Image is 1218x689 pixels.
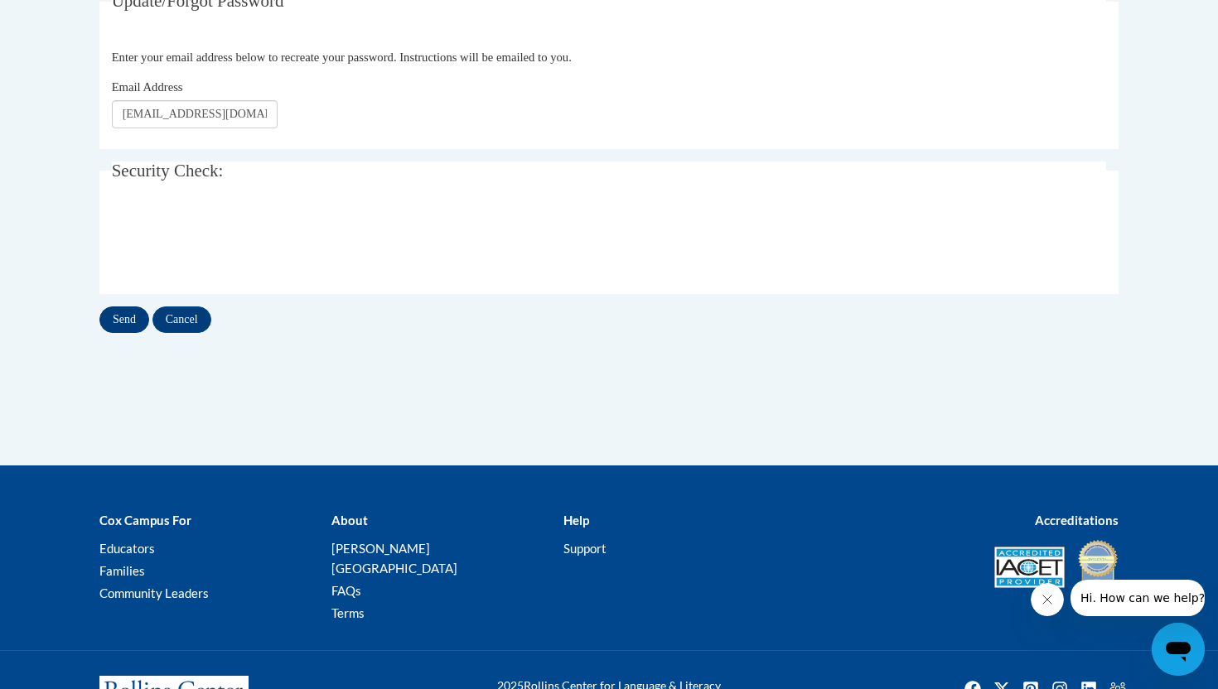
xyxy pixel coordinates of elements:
[563,513,589,528] b: Help
[1152,623,1205,676] iframe: Button to launch messaging window
[99,563,145,578] a: Families
[99,306,149,333] input: Send
[112,161,224,181] span: Security Check:
[1035,513,1119,528] b: Accreditations
[1031,583,1064,616] iframe: Close message
[152,306,211,333] input: Cancel
[331,605,365,620] a: Terms
[331,513,368,528] b: About
[994,547,1065,588] img: Accredited IACET® Provider
[112,100,278,128] input: Email
[112,80,183,94] span: Email Address
[1077,538,1119,596] img: IDA® Accredited
[99,541,155,556] a: Educators
[99,513,191,528] b: Cox Campus For
[331,541,457,576] a: [PERSON_NAME][GEOGRAPHIC_DATA]
[112,51,572,64] span: Enter your email address below to recreate your password. Instructions will be emailed to you.
[331,583,361,598] a: FAQs
[563,541,607,556] a: Support
[112,209,364,273] iframe: reCAPTCHA
[1071,580,1205,616] iframe: Message from company
[99,585,209,600] a: Community Leaders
